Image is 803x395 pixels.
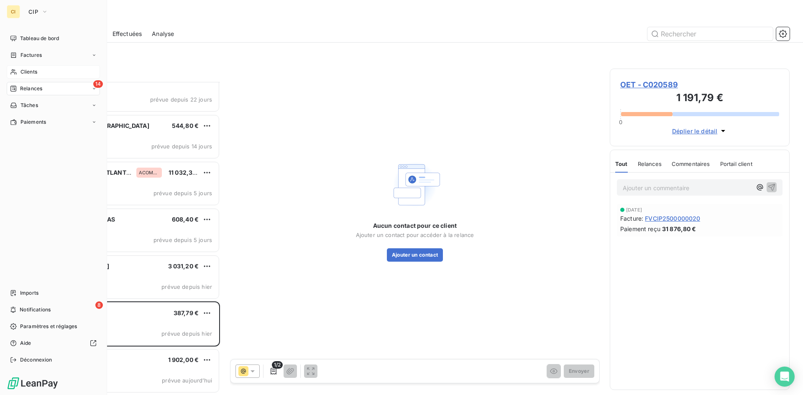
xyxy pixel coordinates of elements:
[172,216,199,223] span: 608,40 €
[20,306,51,313] span: Notifications
[153,190,212,196] span: prévue depuis 5 jours
[645,214,700,223] span: FVCIP2500000020
[272,361,283,369] span: 1/2
[620,90,779,107] h3: 1 191,79 €
[168,262,199,270] span: 3 031,20 €
[20,118,46,126] span: Paiements
[387,248,443,262] button: Ajouter un contact
[7,377,59,390] img: Logo LeanPay
[388,158,442,212] img: Empty state
[20,35,59,42] span: Tableau de bord
[620,79,779,90] span: OET - C020589
[672,161,710,167] span: Commentaires
[150,96,212,103] span: prévue depuis 22 jours
[20,102,38,109] span: Tâches
[153,237,212,243] span: prévue depuis 5 jours
[40,82,220,395] div: grid
[647,27,773,41] input: Rechercher
[20,323,77,330] span: Paramètres et réglages
[720,161,752,167] span: Portail client
[93,80,103,88] span: 14
[619,119,622,125] span: 0
[168,356,199,363] span: 1 902,00 €
[28,8,38,15] span: CIP
[113,30,142,38] span: Effectuées
[172,122,199,129] span: 544,80 €
[7,336,100,350] a: Aide
[615,161,628,167] span: Tout
[670,126,730,136] button: Déplier le détail
[662,224,696,233] span: 31 876,80 €
[672,127,718,135] span: Déplier le détail
[20,339,31,347] span: Aide
[161,283,212,290] span: prévue depuis hier
[174,309,199,316] span: 387,79 €
[20,51,42,59] span: Factures
[626,207,642,212] span: [DATE]
[169,169,202,176] span: 11 032,32 €
[95,301,103,309] span: 8
[20,85,42,92] span: Relances
[20,289,38,297] span: Imports
[356,232,474,238] span: Ajouter un contact pour accéder à la relance
[620,214,643,223] span: Facture :
[139,170,160,175] span: ACOMPTE
[20,356,52,364] span: Déconnexion
[20,68,37,76] span: Clients
[775,367,795,387] div: Open Intercom Messenger
[162,377,212,384] span: prévue aujourd’hui
[161,330,212,337] span: prévue depuis hier
[638,161,662,167] span: Relances
[564,364,594,378] button: Envoyer
[7,5,20,18] div: CI
[373,222,457,230] span: Aucun contact pour ce client
[152,30,174,38] span: Analyse
[620,224,660,233] span: Paiement reçu
[151,143,212,150] span: prévue depuis 14 jours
